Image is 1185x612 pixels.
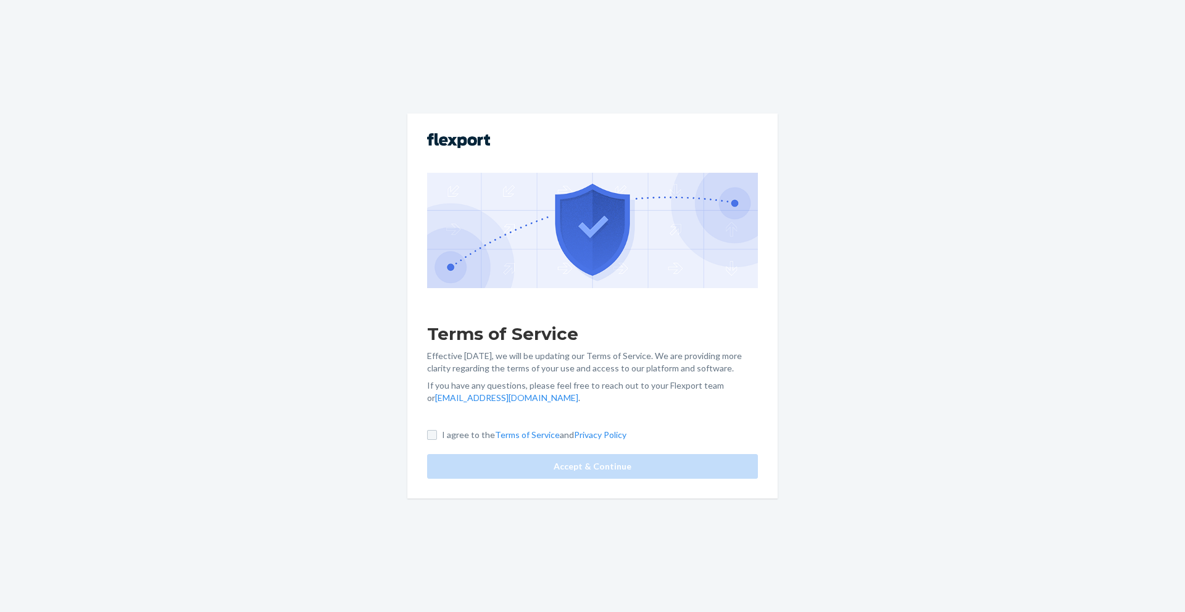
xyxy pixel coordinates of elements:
[427,133,490,148] img: Flexport logo
[442,429,626,441] p: I agree to the and
[574,429,626,440] a: Privacy Policy
[427,430,437,440] input: I agree to theTerms of ServiceandPrivacy Policy
[427,350,758,374] p: Effective [DATE], we will be updating our Terms of Service. We are providing more clarity regardi...
[427,454,758,479] button: Accept & Continue
[435,392,578,403] a: [EMAIL_ADDRESS][DOMAIN_NAME]
[427,173,758,287] img: GDPR Compliance
[427,323,758,345] h1: Terms of Service
[495,429,560,440] a: Terms of Service
[427,379,758,404] p: If you have any questions, please feel free to reach out to your Flexport team or .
